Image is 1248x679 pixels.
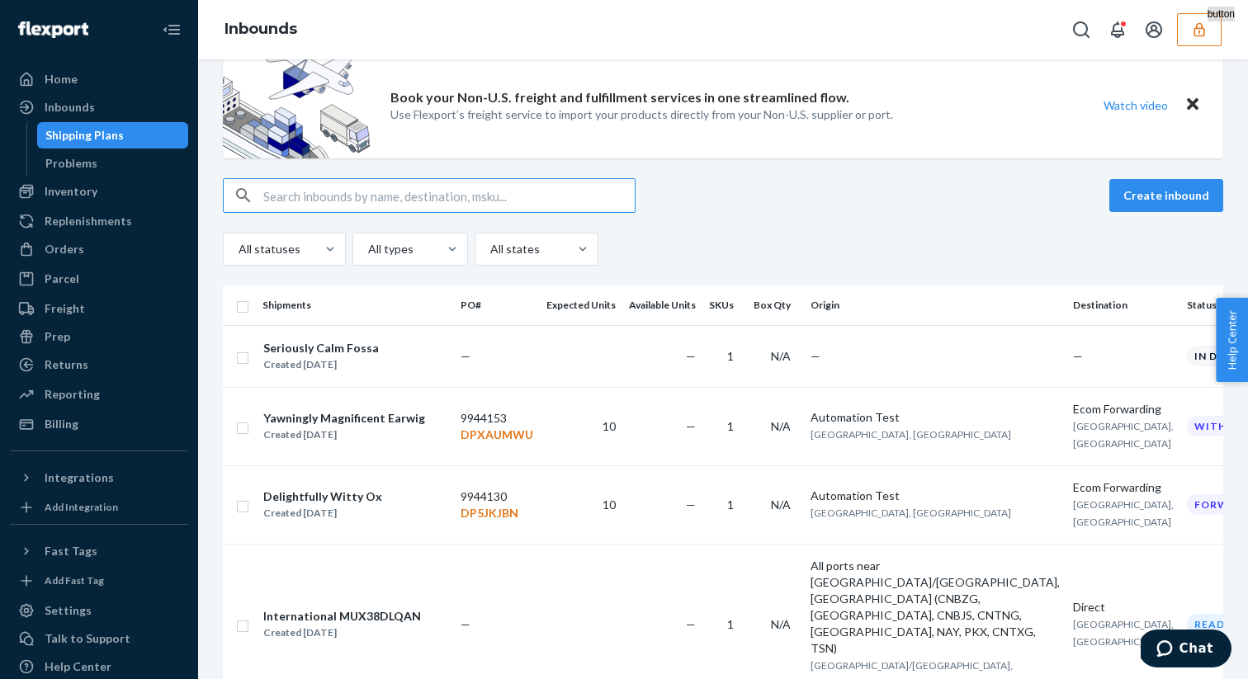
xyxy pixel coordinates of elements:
th: Shipments [256,285,454,325]
a: Orders [10,236,188,262]
span: [GEOGRAPHIC_DATA], [GEOGRAPHIC_DATA] [1073,498,1174,528]
p: Book your Non-U.S. freight and fulfillment services in one streamlined flow. [390,88,849,107]
div: Inventory [45,183,97,200]
span: N/A [771,497,791,512]
span: N/A [771,617,791,631]
div: Home [45,71,78,87]
a: Parcel [10,266,188,292]
a: Prep [10,323,188,350]
div: Direct [1073,599,1174,615]
iframe: Opens a widget where you can chat to one of our agents [1141,629,1231,671]
div: Shipping Plans [45,127,124,144]
button: Watch video [1093,93,1179,117]
button: Help Center [1216,298,1248,382]
a: Replenishments [10,208,188,234]
td: 9944130 [454,465,540,544]
th: Destination [1066,285,1180,325]
div: Returns [45,356,88,373]
a: Home [10,66,188,92]
span: 1 [727,617,734,631]
div: All ports near [GEOGRAPHIC_DATA]/[GEOGRAPHIC_DATA], [GEOGRAPHIC_DATA] (CNBZG, [GEOGRAPHIC_DATA], ... [811,558,1060,657]
div: Problems [45,155,97,172]
a: Billing [10,411,188,437]
span: [GEOGRAPHIC_DATA], [GEOGRAPHIC_DATA] [811,507,1011,519]
span: — [686,617,696,631]
div: Freight [45,300,85,317]
div: Parcel [45,271,79,287]
span: — [811,349,820,363]
button: Close Navigation [155,13,188,46]
button: Integrations [10,464,188,491]
p: Use Flexport’s freight service to import your products directly from your Non-U.S. supplier or port. [390,106,893,123]
span: — [461,349,470,363]
a: Add Integration [10,497,188,517]
div: Yawningly Magnificent Earwig [263,410,425,427]
th: Available Units [622,285,702,325]
button: Fast Tags [10,538,188,564]
td: 9944153 [454,387,540,465]
div: Automation Test [811,409,1060,426]
button: Open notifications [1101,13,1134,46]
img: Flexport logo [18,21,88,38]
span: N/A [771,349,791,363]
a: Inbounds [225,20,297,38]
span: — [686,419,696,433]
input: All statuses [237,241,239,257]
div: Orders [45,241,84,257]
div: Integrations [45,469,114,486]
span: 10 [603,497,616,512]
th: PO# [454,285,540,325]
a: Returns [10,351,188,378]
div: Delightfully Witty Ox [263,488,382,505]
button: Open account menu [1137,13,1170,46]
span: 1 [727,497,734,512]
button: Talk to Support [10,625,188,652]
div: Created [DATE] [263,356,379,373]
span: N/A [771,419,791,433]
div: Settings [45,602,92,619]
input: Search inbounds by name, destination, msku... [263,179,635,212]
th: Expected Units [540,285,622,325]
div: Replenishments [45,213,132,229]
div: Created [DATE] [263,505,382,521]
span: [GEOGRAPHIC_DATA], [GEOGRAPHIC_DATA] [1073,420,1174,450]
button: Close [1182,93,1203,117]
div: Created [DATE] [263,625,421,641]
span: 10 [603,419,616,433]
div: Reporting [45,386,100,403]
div: Add Fast Tag [45,573,104,587]
div: Seriously Calm Fossa [263,340,379,356]
div: Automation Test [811,488,1060,504]
div: Ecom Forwarding [1073,401,1174,417]
p: DPXAUMWU [461,427,533,443]
a: Inbounds [10,94,188,120]
span: 1 [727,419,734,433]
th: SKUs [702,285,747,325]
span: 1 [727,349,734,363]
button: Open Search Box [1065,13,1098,46]
span: — [461,617,470,631]
div: Billing [45,416,78,432]
span: — [686,497,696,512]
div: Add Integration [45,500,118,514]
div: Prep [45,328,70,345]
a: Inventory [10,178,188,205]
div: Help Center [45,658,111,675]
input: All types [366,241,368,257]
ol: breadcrumbs [211,6,310,54]
span: [GEOGRAPHIC_DATA], [GEOGRAPHIC_DATA] [1073,618,1174,648]
p: DP5JKJBN [461,505,533,521]
button: Create inbound [1109,179,1223,212]
th: Origin [804,285,1066,325]
span: — [686,349,696,363]
a: Add Fast Tag [10,571,188,591]
div: Talk to Support [45,630,130,647]
th: Box Qty [747,285,804,325]
div: International MUX38DLQAN [263,608,421,625]
a: Reporting [10,381,188,408]
a: Shipping Plans [37,122,189,149]
div: Inbounds [45,99,95,116]
a: Settings [10,597,188,624]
